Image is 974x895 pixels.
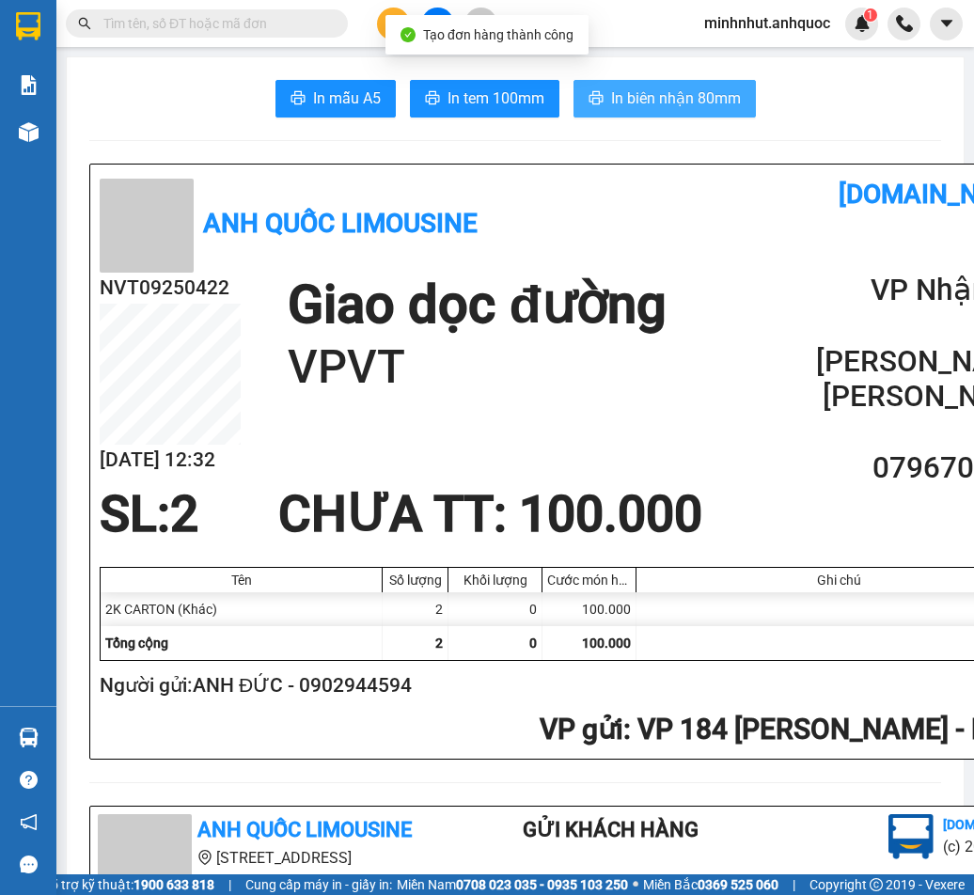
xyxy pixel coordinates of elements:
[267,486,714,542] div: CHƯA TT : 100.000
[170,485,198,543] span: 2
[611,86,741,110] span: In biên nhận 80mm
[435,636,443,651] span: 2
[397,874,628,895] span: Miền Nam
[100,273,241,304] h2: NVT09250422
[100,445,241,476] h2: [DATE] 12:32
[421,8,454,40] button: file-add
[105,573,377,588] div: Tên
[19,122,39,142] img: warehouse-icon
[180,16,331,61] div: VP 108 [PERSON_NAME]
[547,573,631,588] div: Cước món hàng
[938,15,955,32] span: caret-down
[16,18,45,38] span: Gửi:
[854,15,871,32] img: icon-new-feature
[529,636,537,651] span: 0
[313,86,381,110] span: In mẫu A5
[100,485,170,543] span: SL:
[197,818,412,841] b: Anh Quốc Limousine
[383,592,448,626] div: 2
[275,80,396,118] button: printerIn mẫu A5
[207,133,277,165] span: VPVT
[228,874,231,895] span: |
[103,13,325,34] input: Tìm tên, số ĐT hoặc mã đơn
[41,874,214,895] span: Hỗ trợ kỹ thuật:
[582,636,631,651] span: 100.000
[78,17,91,30] span: search
[401,27,416,42] span: check-circle
[245,874,392,895] span: Cung cấp máy in - giấy in:
[19,728,39,747] img: warehouse-icon
[98,846,448,893] li: [STREET_ADDRESS][PERSON_NAME]
[423,27,573,42] span: Tạo đơn hàng thành công
[643,874,778,895] span: Miền Bắc
[20,856,38,873] span: message
[425,90,440,108] span: printer
[288,338,666,398] h1: VPVT
[105,636,168,651] span: Tổng cộng
[589,90,604,108] span: printer
[867,8,873,22] span: 1
[387,573,443,588] div: Số lượng
[633,881,638,888] span: ⚪️
[888,814,934,859] img: logo.jpg
[180,18,225,38] span: Nhận:
[864,8,877,22] sup: 1
[377,8,410,40] button: plus
[870,878,883,891] span: copyright
[180,106,331,133] div: 0909202504
[689,11,845,35] span: minhnhut.anhquoc
[523,818,699,841] b: Gửi khách hàng
[540,713,623,746] span: VP gửi
[16,12,40,40] img: logo-vxr
[16,129,166,155] div: 0909202504
[288,273,666,338] h1: Giao dọc đường
[180,61,331,106] div: CHỊ [PERSON_NAME]
[698,877,778,892] strong: 0369 525 060
[16,84,166,129] div: CHỊ [PERSON_NAME]
[573,80,756,118] button: printerIn biên nhận 80mm
[930,8,963,40] button: caret-down
[101,592,383,626] div: 2K CARTON (Khác)
[448,86,544,110] span: In tem 100mm
[448,592,542,626] div: 0
[542,592,636,626] div: 100.000
[456,877,628,892] strong: 0708 023 035 - 0935 103 250
[197,850,212,865] span: environment
[793,874,795,895] span: |
[203,208,478,239] b: Anh Quốc Limousine
[16,16,166,84] div: VP 184 [PERSON_NAME] - HCM
[896,15,913,32] img: phone-icon
[20,771,38,789] span: question-circle
[453,573,537,588] div: Khối lượng
[134,877,214,892] strong: 1900 633 818
[19,75,39,95] img: solution-icon
[20,813,38,831] span: notification
[464,8,497,40] button: aim
[291,90,306,108] span: printer
[410,80,559,118] button: printerIn tem 100mm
